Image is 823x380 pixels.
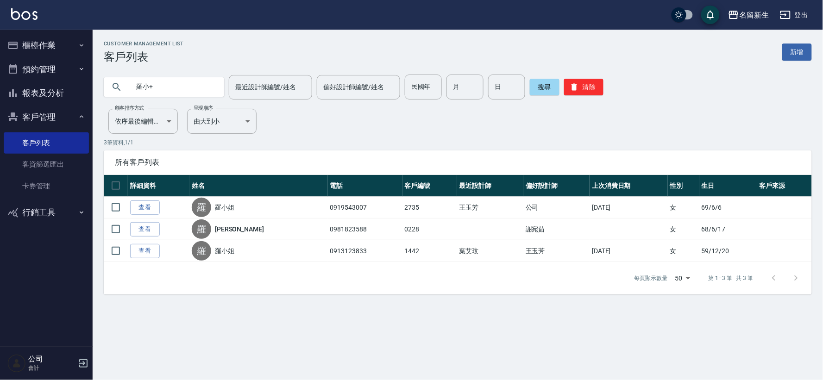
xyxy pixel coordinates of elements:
[28,364,75,372] p: 會計
[328,175,402,197] th: 電話
[776,6,812,24] button: 登出
[402,218,457,240] td: 0228
[523,175,590,197] th: 偏好設計師
[215,203,234,212] a: 羅小姐
[590,197,667,218] td: [DATE]
[699,175,757,197] th: 生日
[4,175,89,197] a: 卡券管理
[189,175,328,197] th: 姓名
[4,154,89,175] a: 客資篩選匯出
[104,138,812,147] p: 3 筆資料, 1 / 1
[130,244,160,258] a: 查看
[194,105,213,112] label: 呈現順序
[782,44,812,61] a: 新增
[108,109,178,134] div: 依序最後編輯時間
[115,105,144,112] label: 顧客排序方式
[635,274,668,282] p: 每頁顯示數量
[739,9,769,21] div: 名留新生
[11,8,38,20] img: Logo
[668,218,699,240] td: 女
[457,175,523,197] th: 最近設計師
[701,6,720,24] button: save
[699,218,757,240] td: 68/6/17
[192,198,211,217] div: 羅
[128,175,189,197] th: 詳細資料
[187,109,257,134] div: 由大到小
[328,197,402,218] td: 0919543007
[668,240,699,262] td: 女
[130,200,160,215] a: 查看
[457,240,523,262] td: 葉艾玟
[523,197,590,218] td: 公司
[28,355,75,364] h5: 公司
[192,219,211,239] div: 羅
[215,224,264,234] a: [PERSON_NAME]
[564,79,603,95] button: 清除
[104,41,184,47] h2: Customer Management List
[672,266,694,291] div: 50
[590,240,667,262] td: [DATE]
[530,79,559,95] button: 搜尋
[4,132,89,154] a: 客戶列表
[130,75,217,100] input: 搜尋關鍵字
[668,197,699,218] td: 女
[7,354,26,373] img: Person
[130,222,160,237] a: 查看
[699,197,757,218] td: 69/6/6
[328,240,402,262] td: 0913123833
[402,197,457,218] td: 2735
[104,50,184,63] h3: 客戶列表
[402,175,457,197] th: 客戶編號
[4,105,89,129] button: 客戶管理
[402,240,457,262] td: 1442
[115,158,801,167] span: 所有客戶列表
[4,81,89,105] button: 報表及分析
[328,218,402,240] td: 0981823588
[457,197,523,218] td: 王玉芳
[590,175,667,197] th: 上次消費日期
[523,240,590,262] td: 王玉芳
[4,200,89,224] button: 行銷工具
[724,6,773,25] button: 名留新生
[4,33,89,57] button: 櫃檯作業
[523,218,590,240] td: 謝宛茹
[757,175,812,197] th: 客戶來源
[699,240,757,262] td: 59/12/20
[4,57,89,81] button: 預約管理
[709,274,754,282] p: 第 1–3 筆 共 3 筆
[668,175,699,197] th: 性別
[192,241,211,261] div: 羅
[215,246,234,255] a: 羅小姐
